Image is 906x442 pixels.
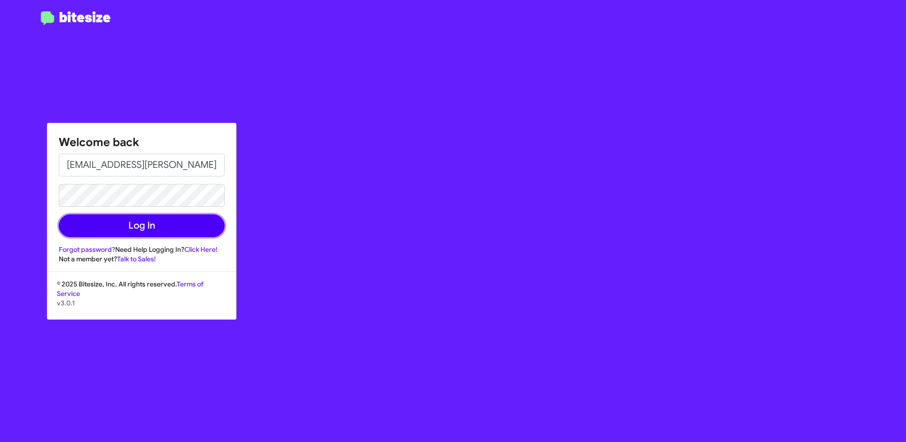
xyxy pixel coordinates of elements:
[59,154,225,176] input: Email address
[47,279,236,319] div: © 2025 Bitesize, Inc. All rights reserved.
[59,214,225,237] button: Log In
[59,245,115,254] a: Forgot password?
[59,135,225,150] h1: Welcome back
[59,254,225,264] div: Not a member yet?
[59,245,225,254] div: Need Help Logging In?
[117,255,156,263] a: Talk to Sales!
[57,298,226,308] p: v3.0.1
[57,280,203,298] a: Terms of Service
[184,245,217,254] a: Click Here!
